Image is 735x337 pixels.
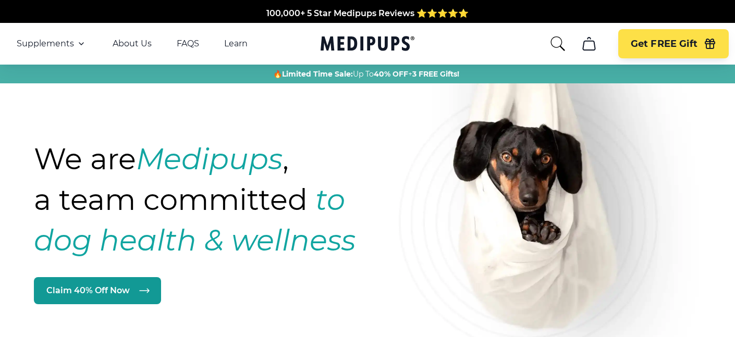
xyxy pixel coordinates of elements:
[17,38,88,50] button: Supplements
[177,39,199,49] a: FAQS
[34,277,161,304] a: Claim 40% Off Now
[549,35,566,52] button: search
[113,39,152,49] a: About Us
[273,69,459,79] span: 🔥 Up To +
[224,39,248,49] a: Learn
[17,39,74,49] span: Supplements
[136,141,283,177] strong: Medipups
[321,34,414,55] a: Medipups
[194,21,541,31] span: Made In The [GEOGRAPHIC_DATA] from domestic & globally sourced ingredients
[577,31,602,56] button: cart
[34,139,415,260] h1: We are , a team committed
[266,8,469,18] span: 100,000+ 5 Star Medipups Reviews ⭐️⭐️⭐️⭐️⭐️
[631,38,697,50] span: Get FREE Gift
[618,29,729,58] button: Get FREE Gift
